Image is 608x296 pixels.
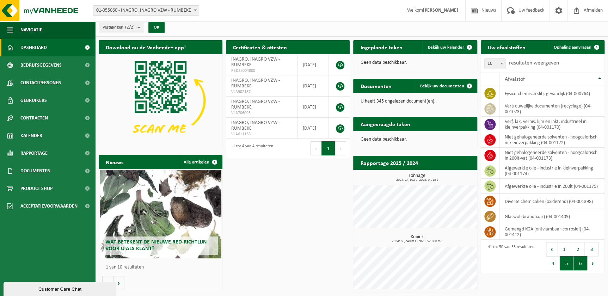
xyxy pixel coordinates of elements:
a: Alle artikelen [178,155,222,169]
span: INAGRO, INAGRO VZW - RUMBEKE [231,78,280,89]
td: glaswol (brandbaar) (04-001409) [499,209,604,224]
h2: Rapportage 2025 / 2024 [353,156,425,169]
button: Vorige [102,276,113,290]
button: OK [148,22,165,33]
h2: Documenten [353,79,398,93]
iframe: chat widget [4,280,118,296]
span: Bekijk uw documenten [420,84,464,88]
button: Next [335,141,346,155]
button: Volgende [113,276,124,290]
td: diverse chemicaliën (oxiderend) (04-001398) [499,194,604,209]
h2: Ingeplande taken [353,40,409,54]
button: 4 [546,256,560,270]
label: resultaten weergeven [509,60,559,66]
span: Contracten [20,109,48,127]
span: 01-055060 - INAGRO, INAGRO VZW - RUMBEKE [93,6,199,16]
a: Bekijk rapportage [425,169,477,184]
span: Bekijk uw kalender [428,45,464,50]
a: Wat betekent de nieuwe RED-richtlijn voor u als klant? [100,170,221,258]
div: 1 tot 4 van 4 resultaten [229,141,273,156]
span: VLA611138 [231,131,291,137]
button: Next [587,256,598,270]
span: Product Shop [20,180,53,197]
span: INAGRO, INAGRO VZW - RUMBEKE [231,99,280,110]
a: Bekijk uw kalender [422,40,477,54]
td: [DATE] [297,75,329,97]
td: gemengd KGA (ontvlambaar-corrosief) (04-001412) [499,224,604,240]
button: 1 [557,242,571,256]
span: Documenten [20,162,50,180]
span: VLA706093 [231,110,291,116]
div: 41 tot 50 van 55 resultaten [484,241,534,271]
td: afgewerkte olie - industrie in kleinverpakking (04-001174) [499,163,604,179]
td: [DATE] [297,54,329,75]
button: 1 [321,141,335,155]
strong: [PERSON_NAME] [423,8,458,13]
span: VLA902187 [231,89,291,95]
span: RED25004800 [231,68,291,74]
span: Navigatie [20,21,42,39]
span: Bedrijfsgegevens [20,56,62,74]
span: 01-055060 - INAGRO, INAGRO VZW - RUMBEKE [93,5,199,16]
h2: Uw afvalstoffen [481,40,533,54]
h3: Kubiek [357,235,477,243]
td: niet gehalogeneerde solventen - hoogcalorisch in 200lt-vat (04-001173) [499,148,604,163]
a: Bekijk uw documenten [414,79,477,93]
span: Kalender [20,127,42,144]
button: Previous [310,141,321,155]
span: Contactpersonen [20,74,61,92]
h2: Download nu de Vanheede+ app! [99,40,193,54]
span: Dashboard [20,39,47,56]
img: Download de VHEPlus App [99,54,222,147]
button: 5 [560,256,573,270]
span: 10 [484,58,505,69]
span: INAGRO, INAGRO VZW - RUMBEKE [231,120,280,131]
td: niet gehalogeneerde solventen - hoogcalorisch in kleinverpakking (04-001172) [499,132,604,148]
p: 1 van 10 resultaten [106,265,219,270]
button: 6 [573,256,587,270]
span: INAGRO, INAGRO VZW - RUMBEKE [231,57,280,68]
span: 2024: 14,102 t - 2025: 9,718 t [357,178,477,182]
button: 2 [571,242,585,256]
td: verf, lak, vernis, lijm en inkt, industrieel in kleinverpakking (04-001170) [499,117,604,132]
td: [DATE] [297,97,329,118]
span: Rapportage [20,144,48,162]
td: [DATE] [297,118,329,139]
p: Geen data beschikbaar. [360,137,470,142]
span: Ophaling aanvragen [554,45,591,50]
span: Gebruikers [20,92,47,109]
count: (2/2) [125,25,135,30]
button: Previous [546,242,557,256]
td: afgewerkte olie - industrie in 200lt (04-001175) [499,179,604,194]
td: vertrouwelijke documenten (recyclage) (04-001073) [499,101,604,117]
span: 10 [485,59,505,69]
a: Ophaling aanvragen [548,40,604,54]
span: Wat betekent de nieuwe RED-richtlijn voor u als klant? [105,239,207,252]
span: Vestigingen [103,22,135,33]
h2: Aangevraagde taken [353,117,417,131]
p: U heeft 345 ongelezen document(en). [360,99,470,104]
span: Acceptatievoorwaarden [20,197,78,215]
p: Geen data beschikbaar. [360,60,470,65]
h3: Tonnage [357,173,477,182]
h2: Nieuws [99,155,130,169]
h2: Certificaten & attesten [226,40,294,54]
span: 2024: 66,240 m3 - 2025: 52,800 m3 [357,240,477,243]
button: Vestigingen(2/2) [99,22,144,32]
span: Afvalstof [505,76,525,82]
button: 3 [585,242,598,256]
td: fysico-chemisch slib, gevaarlijk (04-000764) [499,86,604,101]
